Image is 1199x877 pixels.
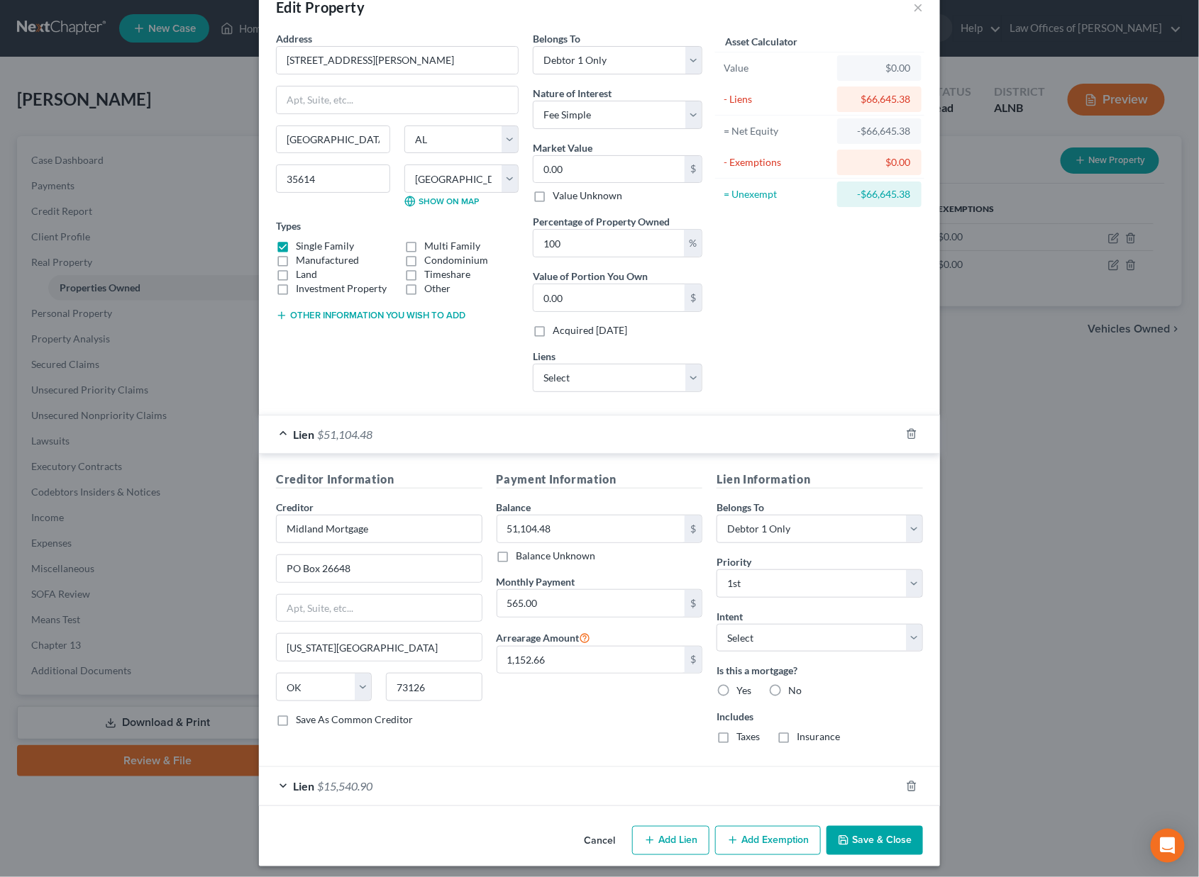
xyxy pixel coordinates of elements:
label: Taxes [736,730,760,744]
div: $ [685,284,702,311]
div: $ [685,647,702,674]
label: Timeshare [424,267,470,281]
div: -$66,645.38 [849,187,910,201]
div: $ [685,156,702,183]
h5: Lien Information [717,471,923,488]
input: Enter zip... [386,673,482,701]
label: Arrearage Amount [497,629,591,646]
span: Priority [717,556,751,568]
input: Enter city... [277,634,482,661]
span: Lien [293,428,314,441]
a: Show on Map [404,196,479,207]
input: 0.00 [497,647,685,674]
div: $0.00 [849,155,910,169]
input: Apt, Suite, etc... [277,86,518,113]
span: Address [276,33,312,45]
div: = Net Equity [724,124,831,138]
input: Search creditor by name... [276,515,482,543]
button: Save & Close [827,826,923,856]
label: Percentage of Property Owned [533,214,670,229]
div: - Exemptions [724,155,831,169]
div: = Unexempt [724,187,831,201]
input: Enter city... [277,126,389,153]
label: Types [276,218,301,233]
label: Other [424,281,451,296]
input: 0.00 [534,284,685,311]
label: Intent [717,609,743,624]
label: Market Value [533,140,592,155]
label: Value Unknown [553,189,622,203]
button: Other information you wish to add [276,310,465,321]
button: Add Exemption [715,826,821,856]
input: Enter address... [277,47,518,74]
label: Acquired [DATE] [553,323,627,337]
div: - Liens [724,92,831,106]
span: $51,104.48 [317,428,372,441]
label: Balance [497,500,531,515]
div: Open Intercom Messenger [1151,829,1185,863]
label: Monthly Payment [497,574,575,589]
input: Enter zip... [276,164,390,193]
span: Belongs To [533,33,580,45]
input: 0.00 [534,230,684,257]
div: $66,645.38 [849,92,910,106]
div: $ [685,590,702,617]
label: Multi Family [424,239,480,253]
input: 0.00 [534,156,685,183]
label: Land [296,267,317,281]
label: Save As Common Creditor [296,713,413,727]
div: % [684,230,702,257]
span: Belongs To [717,501,764,513]
label: No [788,683,802,698]
label: Is this a mortgage? [717,663,923,678]
input: Enter address... [277,555,482,582]
label: Balance Unknown [516,549,596,563]
label: Asset Calculator [725,34,797,49]
div: -$66,645.38 [849,124,910,138]
label: Condominium [424,253,488,267]
div: $ [685,515,702,542]
label: Manufactured [296,253,359,267]
span: Lien [293,779,314,793]
button: Cancel [573,827,626,856]
label: Single Family [296,239,354,253]
h5: Creditor Information [276,471,482,488]
input: 0.00 [497,515,685,542]
div: $0.00 [849,61,910,75]
label: Value of Portion You Own [533,269,648,284]
label: Nature of Interest [533,86,612,101]
button: Add Lien [632,826,709,856]
label: Insurance [797,730,840,744]
h5: Payment Information [497,471,703,488]
label: Includes [717,709,923,724]
div: Value [724,61,831,75]
input: 0.00 [497,590,685,617]
span: Creditor [276,501,314,513]
label: Liens [533,349,556,364]
label: Yes [736,683,751,698]
label: Investment Property [296,281,387,296]
span: $15,540.90 [317,779,372,793]
input: Apt, Suite, etc... [277,595,482,622]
